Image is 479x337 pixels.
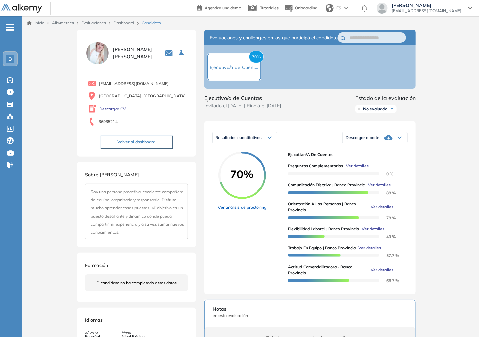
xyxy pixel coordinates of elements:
[99,119,118,125] span: 36935214
[27,20,44,26] a: Inicio
[284,1,317,16] button: Onboarding
[288,163,343,169] span: Preguntas complementarias
[197,3,241,12] a: Agendar una demo
[362,226,384,232] span: Ver detalles
[288,226,359,232] span: Flexibilidad Laboral | Banco Provincia
[343,163,369,169] button: Ver detalles
[218,204,266,210] a: Ver análisis de proctoring
[392,3,461,8] span: [PERSON_NAME]
[204,94,281,102] span: Ejecutivo/a de Cuentas
[52,20,74,25] span: Alkymetrics
[142,20,161,26] span: Candidato
[358,245,381,251] span: Ver detalles
[85,317,103,323] span: Idiomas
[249,51,264,63] span: 70%
[215,135,262,140] span: Resultados cuantitativos
[356,245,381,251] button: Ver detalles
[6,27,14,28] i: -
[113,20,134,25] a: Dashboard
[365,182,391,188] button: Ver detalles
[368,267,393,273] button: Ver detalles
[81,20,106,25] a: Evaluaciones
[378,234,396,239] span: 40 %
[204,102,281,109] span: Invitado el [DATE] | Rindió el [DATE]
[368,182,391,188] span: Ver detalles
[85,41,110,66] img: PROFILE_MENU_LOGO_USER
[378,190,396,195] span: 88 %
[378,215,396,220] span: 78 %
[176,47,188,59] button: Seleccione la evaluación activa
[91,189,184,235] span: Soy una persona proactiva, excelente compañera de equipo, organizada y responsable, Disfruto much...
[101,136,173,149] button: Volver al dashboard
[326,4,334,12] img: world
[378,171,394,176] span: 0 %
[1,4,42,13] img: Logo
[288,264,368,276] span: Actitud comercializadora - Banco Provincia
[371,204,393,210] span: Ver detalles
[288,201,368,213] span: Orientación a las personas | Banco Provincia
[85,172,139,178] span: Sobre [PERSON_NAME]
[390,107,394,111] img: Ícono de flecha
[85,262,108,268] span: Formación
[378,278,399,283] span: 66.7 %
[346,163,369,169] span: Ver detalles
[295,5,317,10] span: Onboarding
[210,34,338,41] span: Evaluaciones y challenges en los que participó el candidato
[96,280,177,286] span: El candidato no ha completado estos datos
[99,81,169,87] span: [EMAIL_ADDRESS][DOMAIN_NAME]
[378,253,399,258] span: 57.7 %
[113,46,157,60] span: [PERSON_NAME] [PERSON_NAME]
[210,64,258,70] span: Ejecutivo/a de Cuent...
[122,329,145,335] span: Nivel
[288,182,365,188] span: Comunicación efectiva | Banco Provincia
[359,226,384,232] button: Ver detalles
[260,5,279,10] span: Tutoriales
[368,204,393,210] button: Ver detalles
[218,168,266,179] span: 70%
[346,135,379,140] span: Descargar reporte
[99,106,126,112] a: Descargar CV
[85,329,100,335] span: Idioma
[8,56,12,62] span: B
[336,5,341,11] span: ES
[288,245,356,251] span: Trabajo en equipo | Banco Provincia
[363,106,387,112] span: No evaluado
[205,5,241,10] span: Agendar una demo
[99,93,186,99] span: [GEOGRAPHIC_DATA], [GEOGRAPHIC_DATA]
[288,152,402,158] span: Ejecutivo/a de Cuentas
[371,267,393,273] span: Ver detalles
[344,7,348,9] img: arrow
[213,313,407,319] span: en esta evaluación
[392,8,461,14] span: [EMAIL_ADDRESS][DOMAIN_NAME]
[355,94,416,102] span: Estado de la evaluación
[213,306,407,313] span: Notas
